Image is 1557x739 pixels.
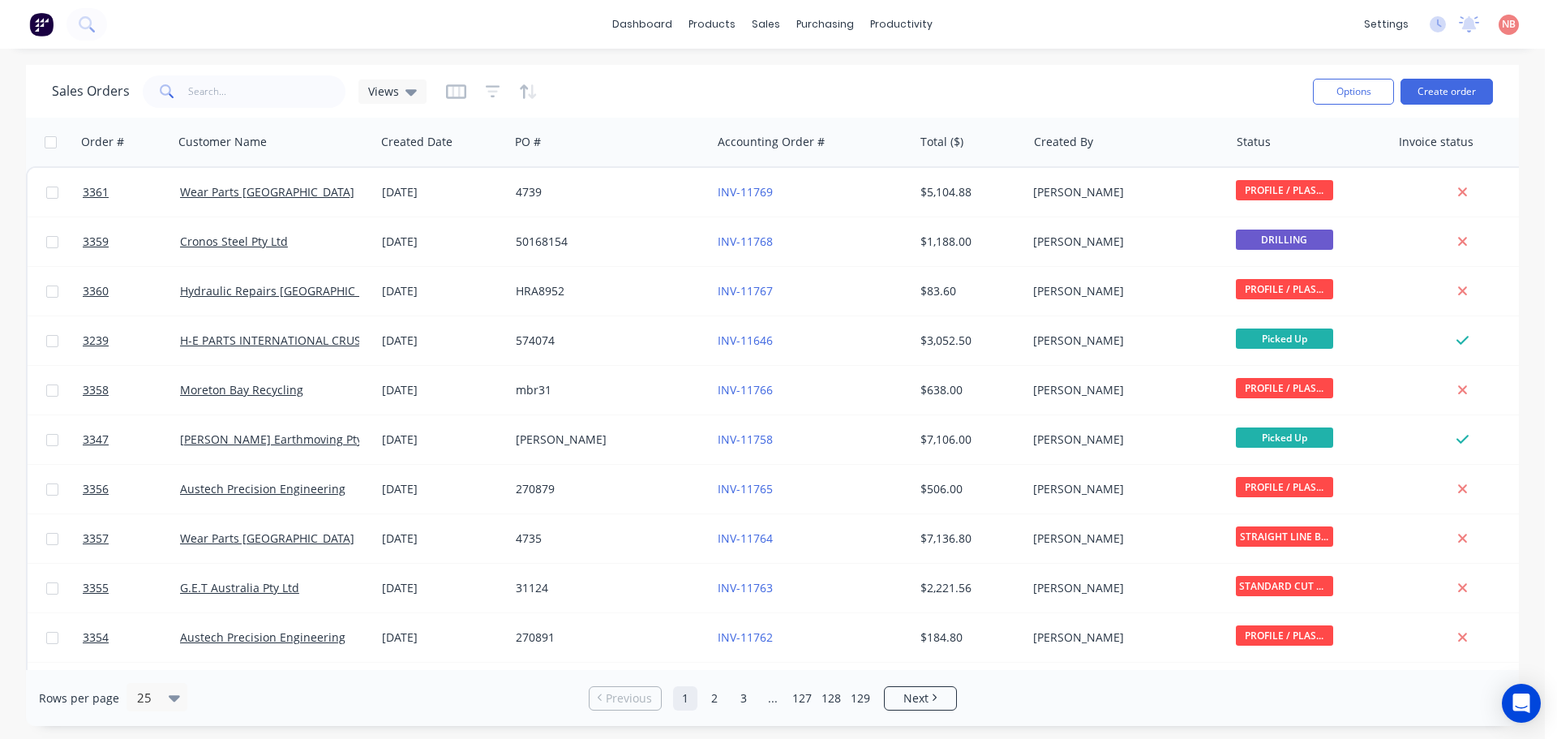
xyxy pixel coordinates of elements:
div: $5,104.88 [920,184,1015,200]
div: [DATE] [382,629,503,646]
ul: Pagination [582,686,963,711]
a: 3356 [83,465,180,513]
div: [DATE] [382,283,503,299]
span: STRAIGHT LINE B... [1236,526,1333,547]
div: Created Date [381,134,453,150]
a: 3358 [83,366,180,415]
span: 3360 [83,283,109,299]
img: Factory [29,12,54,37]
div: mbr31 [516,382,696,398]
span: PROFILE / PLAS... [1236,625,1333,646]
span: PROFILE / PLAS... [1236,279,1333,299]
div: [DATE] [382,333,503,349]
span: Previous [606,690,652,707]
div: [PERSON_NAME] [1033,333,1213,349]
a: Wear Parts [GEOGRAPHIC_DATA] [180,531,354,546]
div: Created By [1034,134,1093,150]
div: [DATE] [382,531,503,547]
span: Picked Up [1236,428,1333,448]
span: NB [1502,17,1516,32]
a: INV-11768 [718,234,773,249]
a: Page 129 [848,686,873,711]
div: $3,052.50 [920,333,1015,349]
span: Rows per page [39,690,119,707]
span: Picked Up [1236,329,1333,349]
a: INV-11767 [718,283,773,299]
div: [PERSON_NAME] [1033,531,1213,547]
a: 3360 [83,267,180,316]
div: [PERSON_NAME] [1033,481,1213,497]
div: [PERSON_NAME] [1033,382,1213,398]
div: $83.60 [920,283,1015,299]
span: STANDARD CUT BE... [1236,576,1333,596]
div: Accounting Order # [718,134,825,150]
div: HRA8952 [516,283,696,299]
div: 270891 [516,629,696,646]
div: $1,188.00 [920,234,1015,250]
span: 3357 [83,531,109,547]
div: $506.00 [920,481,1015,497]
span: 3361 [83,184,109,200]
button: Create order [1400,79,1493,105]
a: 3239 [83,316,180,365]
div: [DATE] [382,481,503,497]
a: INV-11763 [718,580,773,595]
div: Order # [81,134,124,150]
a: 3355 [83,564,180,612]
a: H-E PARTS INTERNATIONAL CRUSHING SOLUTIONS PTY LTD [180,333,502,348]
div: [PERSON_NAME] [1033,234,1213,250]
span: 3347 [83,432,109,448]
div: Total ($) [920,134,963,150]
a: 3361 [83,168,180,217]
a: INV-11766 [718,382,773,397]
div: $7,106.00 [920,432,1015,448]
div: 4735 [516,531,696,547]
a: INV-11762 [718,629,773,645]
div: $7,136.80 [920,531,1015,547]
a: INV-11765 [718,481,773,496]
span: 3359 [83,234,109,250]
div: [DATE] [382,432,503,448]
div: [PERSON_NAME] [1033,580,1213,596]
span: Next [903,690,929,707]
a: Page 2 [702,686,727,711]
div: 574074 [516,333,696,349]
a: Next page [885,690,956,707]
a: dashboard [604,12,680,37]
a: Page 3 [731,686,756,711]
span: PROFILE / PLAS... [1236,477,1333,497]
a: Austech Precision Engineering [180,481,345,496]
div: [PERSON_NAME] [1033,629,1213,646]
span: 3355 [83,580,109,596]
span: 3354 [83,629,109,646]
span: 3356 [83,481,109,497]
a: INV-11758 [718,432,773,447]
a: 3353 [83,663,180,711]
div: Customer Name [178,134,267,150]
div: 31124 [516,580,696,596]
a: Wear Parts [GEOGRAPHIC_DATA] [180,184,354,200]
a: INV-11646 [718,333,773,348]
div: $638.00 [920,382,1015,398]
div: settings [1356,12,1417,37]
span: 3358 [83,382,109,398]
a: Jump forward [761,686,785,711]
div: [PERSON_NAME] [1033,283,1213,299]
button: Options [1313,79,1394,105]
div: 4739 [516,184,696,200]
a: Hydraulic Repairs [GEOGRAPHIC_DATA] [180,283,392,299]
span: Views [368,83,399,100]
div: sales [744,12,788,37]
div: [DATE] [382,580,503,596]
a: Page 128 [819,686,843,711]
a: 3354 [83,613,180,662]
div: $184.80 [920,629,1015,646]
div: purchasing [788,12,862,37]
div: 50168154 [516,234,696,250]
a: Previous page [590,690,661,707]
span: DRILLING [1236,230,1333,250]
a: 3357 [83,514,180,563]
div: [PERSON_NAME] [1033,184,1213,200]
a: Austech Precision Engineering [180,629,345,645]
div: [DATE] [382,234,503,250]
